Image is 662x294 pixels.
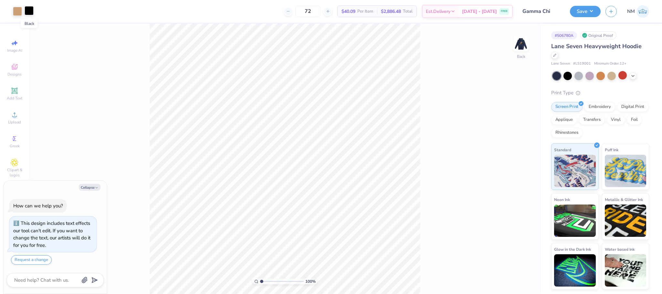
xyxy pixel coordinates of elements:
span: Image AI [7,48,22,53]
span: $40.09 [342,8,355,15]
div: This design includes text effects our tool can't edit. If you want to change the text, our artist... [13,220,90,248]
span: $2,886.48 [381,8,401,15]
div: Applique [551,115,577,125]
img: Water based Ink [605,254,646,287]
span: Designs [7,72,22,77]
span: Clipart & logos [3,167,26,178]
span: NM [627,8,635,15]
span: Lane Seven [551,61,570,67]
a: NM [627,5,649,18]
img: Puff Ink [605,155,646,187]
div: Rhinestones [551,128,583,138]
div: Vinyl [607,115,625,125]
div: Print Type [551,89,649,97]
span: Glow in the Dark Ink [554,246,591,253]
span: FREE [501,9,508,14]
div: Embroidery [584,102,615,112]
span: Puff Ink [605,146,618,153]
span: Add Text [7,96,22,101]
div: # 506780A [551,31,577,39]
img: Glow in the Dark Ink [554,254,596,287]
span: Metallic & Glitter Ink [605,196,643,203]
img: Naina Mehta [636,5,649,18]
span: [DATE] - [DATE] [462,8,497,15]
div: Back [517,54,525,59]
span: 100 % [305,278,316,284]
div: Original Proof [580,31,616,39]
span: Neon Ink [554,196,570,203]
span: Lane Seven Heavyweight Hoodie [551,42,642,50]
span: Greek [10,143,20,149]
span: Standard [554,146,571,153]
button: Request a change [11,255,52,265]
div: Screen Print [551,102,583,112]
img: Standard [554,155,596,187]
div: Black [21,19,38,28]
span: Upload [8,120,21,125]
div: Transfers [579,115,605,125]
button: Save [570,6,601,17]
div: Foil [627,115,642,125]
span: Est. Delivery [426,8,450,15]
span: Water based Ink [605,246,635,253]
button: Collapse [79,184,100,191]
span: # LS19001 [573,61,591,67]
span: Total [403,8,413,15]
div: How can we help you? [13,203,63,209]
img: Back [515,37,528,50]
img: Neon Ink [554,205,596,237]
span: Minimum Order: 12 + [594,61,626,67]
span: Per Item [357,8,373,15]
input: Untitled Design [518,5,565,18]
div: Digital Print [617,102,648,112]
img: Metallic & Glitter Ink [605,205,646,237]
input: – – [295,5,320,17]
